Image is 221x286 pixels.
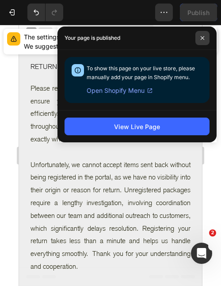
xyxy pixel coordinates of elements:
[180,4,217,21] button: Publish
[19,25,202,286] iframe: Design area
[114,122,160,131] div: View Live Page
[87,85,145,96] span: Open Shopify Menu
[27,4,63,21] div: Undo/Redo
[65,34,120,42] p: Your page is published
[187,8,210,17] div: Publish
[65,118,210,135] button: View Live Page
[24,32,198,51] div: The settings are currently not supported on mobile devices. We suggest editing on a computer for ...
[87,65,195,80] span: To show this page on your live store, please manually add your page in Shopify menu.
[191,243,212,264] iframe: Intercom live chat
[209,229,216,236] span: 2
